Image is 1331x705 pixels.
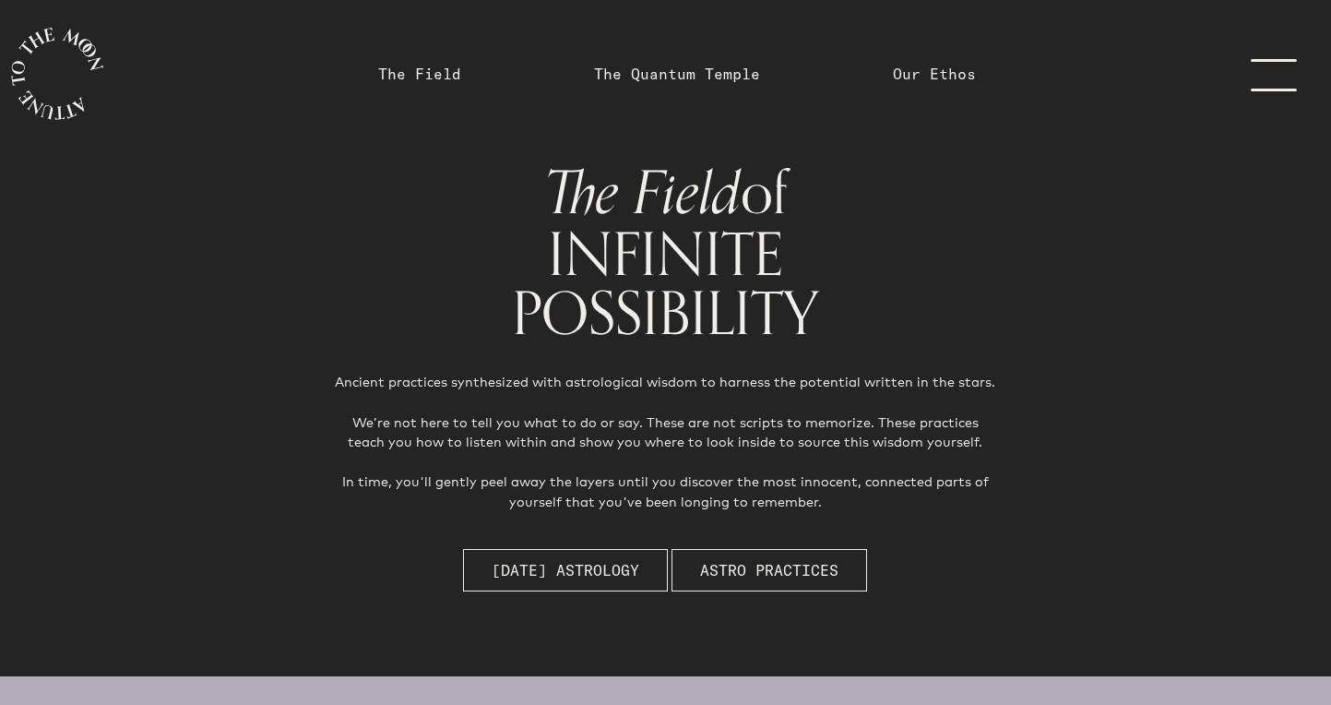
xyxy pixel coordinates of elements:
[893,63,976,85] a: Our Ethos
[671,549,867,591] button: Astro Practices
[378,63,461,85] a: The Field
[492,559,639,581] span: [DATE] Astrology
[594,63,760,85] a: The Quantum Temple
[335,372,996,511] p: Ancient practices synthesized with astrological wisdom to harness the potential written in the st...
[544,146,741,243] span: The Field
[305,162,1026,342] h1: of INFINITE POSSIBILITY
[463,549,668,591] button: [DATE] Astrology
[700,559,838,581] span: Astro Practices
